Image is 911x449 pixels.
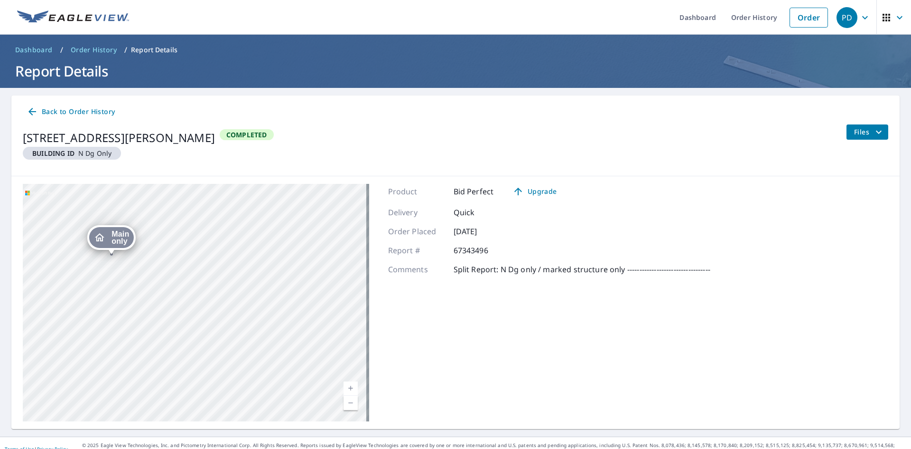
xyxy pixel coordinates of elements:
[11,42,56,57] a: Dashboard
[344,396,358,410] a: Current Level 19, Zoom Out
[131,45,177,55] p: Report Details
[27,149,117,158] span: N Dg only
[344,382,358,396] a: Current Level 19, Zoom In
[388,245,445,256] p: Report #
[32,149,74,158] em: Building ID
[112,230,129,245] span: Main only
[11,42,900,57] nav: breadcrumb
[221,130,273,139] span: Completed
[388,226,445,237] p: Order Placed
[846,124,888,140] button: filesDropdownBtn-67343496
[11,61,900,81] h1: Report Details
[15,45,53,55] span: Dashboard
[454,186,494,197] p: Bid Perfect
[71,45,117,55] span: Order History
[60,44,63,56] li: /
[23,129,215,146] div: [STREET_ADDRESS][PERSON_NAME]
[67,42,121,57] a: Order History
[388,186,445,197] p: Product
[454,207,511,218] p: Quick
[87,225,136,255] div: Dropped pin, building Main only, Residential property, 281 E 1700 N Mona, UT 84645
[23,103,119,121] a: Back to Order History
[837,7,857,28] div: PD
[388,207,445,218] p: Delivery
[17,10,129,25] img: EV Logo
[388,264,445,275] p: Comments
[511,186,558,197] span: Upgrade
[454,264,710,275] p: Split Report: N Dg only / marked structure only ----------------------------------
[124,44,127,56] li: /
[454,226,511,237] p: [DATE]
[27,106,115,118] span: Back to Order History
[790,8,828,28] a: Order
[505,184,564,199] a: Upgrade
[454,245,511,256] p: 67343496
[854,126,884,138] span: Files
